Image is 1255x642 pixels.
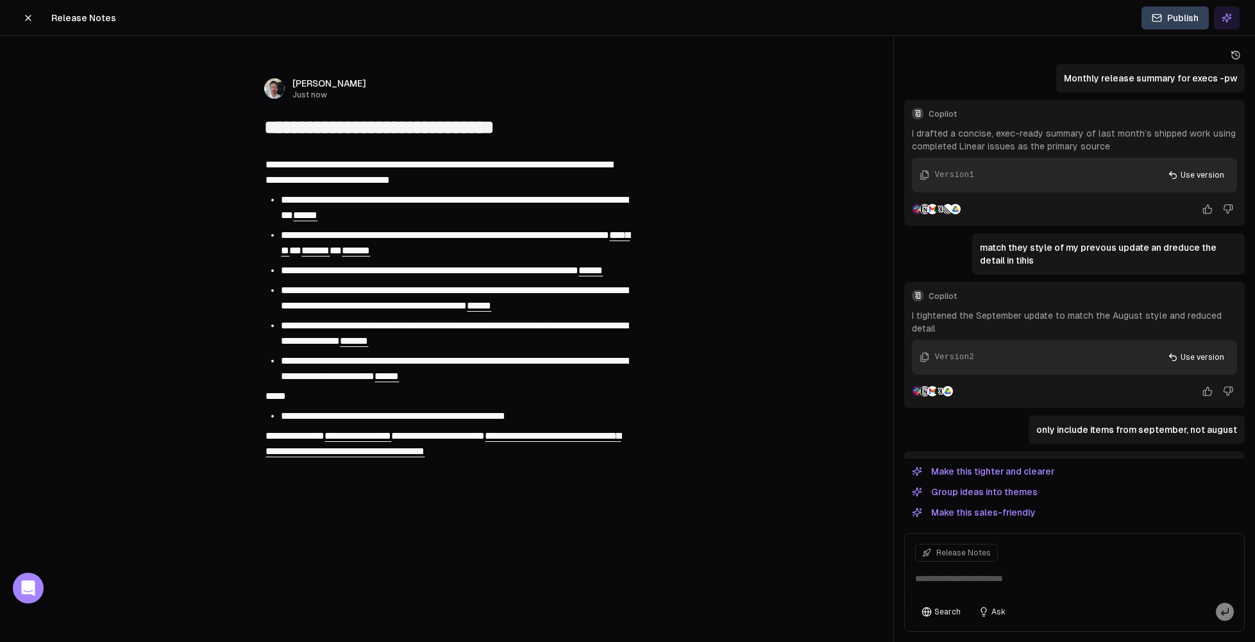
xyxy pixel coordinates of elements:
[927,386,938,396] img: Gmail
[929,291,1237,301] span: Copilot
[1036,423,1237,436] p: only include items from september, not august
[1141,6,1209,30] button: Publish
[935,169,974,181] div: Version 1
[935,386,945,396] img: Samepage
[929,109,1237,119] span: Copilot
[935,204,945,214] img: Samepage
[950,204,961,214] img: Google Drive
[936,548,991,558] span: Release Notes
[980,241,1237,267] p: match they style of my prevous update an dreduce the detail in tihis
[51,12,116,24] span: Release Notes
[915,603,967,621] button: Search
[904,464,1062,479] button: Make this tighter and clearer
[935,351,974,363] div: Version 2
[1064,72,1237,85] p: Monthly release summary for execs -pw
[292,77,366,90] span: [PERSON_NAME]
[912,127,1237,153] p: I drafted a concise, exec-ready summary of last month’s shipped work using completed Linear issue...
[13,573,44,604] div: Open Intercom Messenger
[904,484,1045,500] button: Group ideas into themes
[1160,165,1232,185] button: Use version
[972,603,1012,621] button: Ask
[943,386,953,396] img: Google Drive
[904,505,1043,520] button: Make this sales-friendly
[1160,348,1232,367] button: Use version
[920,386,930,396] img: Notion
[292,90,366,100] span: Just now
[264,78,285,99] img: _image
[943,204,953,214] img: Linear
[912,204,922,214] img: Slack
[912,309,1237,335] p: I tightened the September update to match the August style and reduced detail
[912,386,922,396] img: Slack
[920,204,930,214] img: Notion
[927,204,938,214] img: Gmail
